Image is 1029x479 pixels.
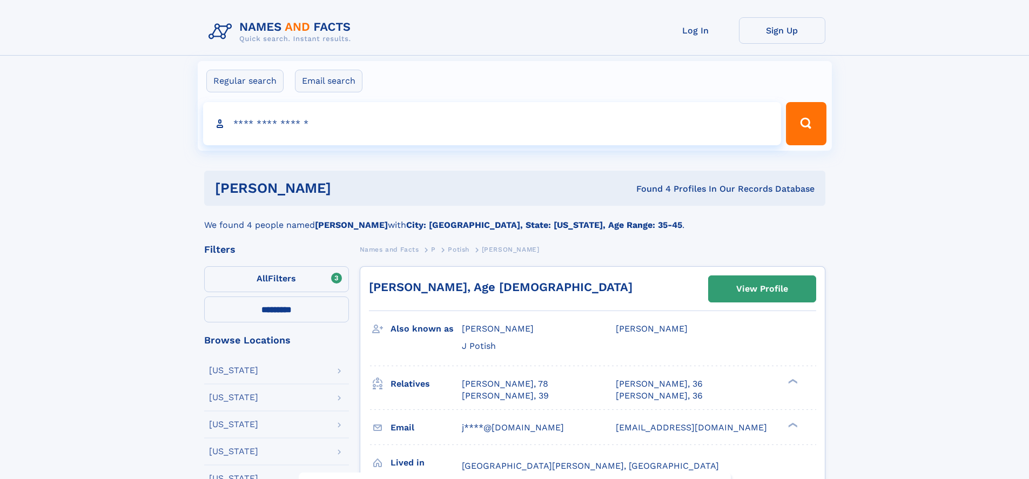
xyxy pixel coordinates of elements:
span: P [431,246,436,253]
h3: Relatives [391,375,462,393]
div: [US_STATE] [209,393,258,402]
b: [PERSON_NAME] [315,220,388,230]
a: [PERSON_NAME], Age [DEMOGRAPHIC_DATA] [369,280,633,294]
div: ❯ [785,377,798,384]
span: [PERSON_NAME] [482,246,540,253]
span: J Potish [462,341,496,351]
div: We found 4 people named with . [204,206,825,232]
div: Browse Locations [204,335,349,345]
a: [PERSON_NAME], 36 [616,390,703,402]
a: View Profile [709,276,816,302]
a: Log In [653,17,739,44]
a: Names and Facts [360,242,419,256]
img: Logo Names and Facts [204,17,360,46]
div: [US_STATE] [209,366,258,375]
b: City: [GEOGRAPHIC_DATA], State: [US_STATE], Age Range: 35-45 [406,220,682,230]
span: [PERSON_NAME] [462,323,534,334]
span: All [257,273,268,284]
h3: Also known as [391,320,462,338]
a: Potish [448,242,469,256]
label: Email search [295,70,362,92]
a: [PERSON_NAME], 39 [462,390,549,402]
div: ❯ [785,421,798,428]
div: Found 4 Profiles In Our Records Database [483,183,815,195]
div: [US_STATE] [209,447,258,456]
button: Search Button [786,102,826,145]
label: Filters [204,266,349,292]
a: [PERSON_NAME], 36 [616,378,703,390]
a: [PERSON_NAME], 78 [462,378,548,390]
h3: Email [391,419,462,437]
a: P [431,242,436,256]
span: [GEOGRAPHIC_DATA][PERSON_NAME], [GEOGRAPHIC_DATA] [462,461,719,471]
h3: Lived in [391,454,462,472]
span: Potish [448,246,469,253]
div: Filters [204,245,349,254]
label: Regular search [206,70,284,92]
div: [US_STATE] [209,420,258,429]
span: [EMAIL_ADDRESS][DOMAIN_NAME] [616,422,767,433]
h1: [PERSON_NAME] [215,181,484,195]
a: Sign Up [739,17,825,44]
span: [PERSON_NAME] [616,323,688,334]
input: search input [203,102,782,145]
div: View Profile [736,276,788,301]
